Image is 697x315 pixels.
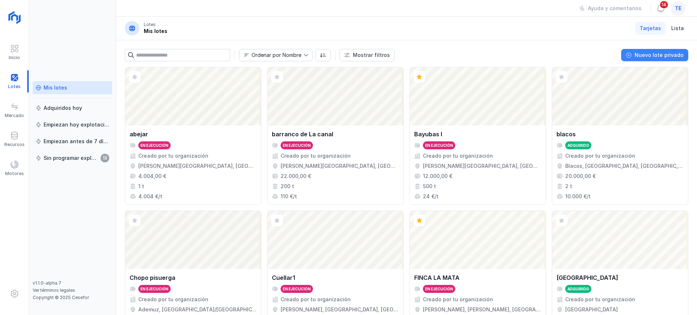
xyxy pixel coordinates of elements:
div: 200 t [281,183,294,190]
div: En ejecución [140,286,168,291]
div: Creado por tu organización [138,296,208,303]
div: [GEOGRAPHIC_DATA] [557,273,618,282]
div: En ejecución [283,143,311,148]
span: te [675,5,681,12]
div: En ejecución [140,143,168,148]
div: 4.004,00 € [138,173,166,180]
span: Tarjetas [640,25,661,32]
div: Ordenar por Nombre [252,53,301,58]
div: 2 t [565,183,572,190]
div: 500 t [423,183,436,190]
a: Empiezan antes de 7 días [33,135,112,148]
div: En ejecución [283,286,311,291]
div: 1 t [138,183,144,190]
div: [GEOGRAPHIC_DATA] [565,306,618,313]
div: abejar [130,130,148,138]
div: Lotes [144,22,156,28]
div: [PERSON_NAME][GEOGRAPHIC_DATA], [GEOGRAPHIC_DATA], [GEOGRAPHIC_DATA] [138,162,257,170]
div: Empiezan hoy explotación [44,121,109,128]
a: Lista [667,22,688,35]
a: Bayubas IEn ejecuciónCreado por tu organización[PERSON_NAME][GEOGRAPHIC_DATA], [GEOGRAPHIC_DATA],... [409,67,546,205]
div: Inicio [9,55,20,61]
a: Sin programar explotación13 [33,152,112,165]
div: Mostrar filtros [353,51,390,59]
button: Mostrar filtros [339,49,395,61]
img: logoRight.svg [5,8,24,26]
div: barranco de La canal [272,130,333,138]
span: Nombre [239,49,303,61]
div: [PERSON_NAME], [GEOGRAPHIC_DATA], [GEOGRAPHIC_DATA], [GEOGRAPHIC_DATA] [281,306,399,313]
div: Creado por tu organización [565,296,635,303]
div: Ademuz, [GEOGRAPHIC_DATA]/[GEOGRAPHIC_DATA], [GEOGRAPHIC_DATA], [GEOGRAPHIC_DATA] [138,306,257,313]
a: Tarjetas [635,22,665,35]
div: Creado por tu organización [423,152,493,159]
button: Ayuda y comentarios [574,2,646,14]
div: Sin programar explotación [44,154,98,162]
div: Copyright © 2025 Cesefor [33,295,112,301]
div: Creado por tu organización [423,296,493,303]
div: 4.004 €/t [138,193,162,200]
div: En ejecución [425,286,453,291]
div: Creado por tu organización [281,296,351,303]
div: 24 €/t [423,193,439,200]
a: barranco de La canalEn ejecuciónCreado por tu organización[PERSON_NAME][GEOGRAPHIC_DATA], [GEOGRA... [267,67,404,205]
button: Nuevo lote privado [621,49,688,61]
div: Blacos, [GEOGRAPHIC_DATA], [GEOGRAPHIC_DATA], [GEOGRAPHIC_DATA] [565,162,684,170]
span: 13 [101,154,109,162]
div: Ayuda y comentarios [588,5,641,12]
div: 22.000,00 € [281,173,311,180]
div: Adquiridos hoy [44,104,82,112]
div: blacos [557,130,576,138]
div: Nuevo lote privado [635,51,684,59]
div: Creado por tu organización [138,152,208,159]
a: Adquiridos hoy [33,101,112,115]
div: Cuellar1 [272,273,295,282]
div: 20.000,00 € [565,173,596,180]
div: 12.000,00 € [423,173,452,180]
div: 110 €/t [281,193,297,200]
div: Creado por tu organización [565,152,635,159]
div: FINCA LA MATA [414,273,460,282]
div: Adquirido [567,143,589,148]
div: v1.1.0-alpha.7 [33,280,112,286]
span: Lista [671,25,684,32]
div: Mercado [5,113,24,119]
a: Ver términos legales [33,287,75,293]
a: blacosAdquiridoCreado por tu organizaciónBlacos, [GEOGRAPHIC_DATA], [GEOGRAPHIC_DATA], [GEOGRAPHI... [552,67,688,205]
div: 10.000 €/t [565,193,591,200]
div: [PERSON_NAME][GEOGRAPHIC_DATA], [GEOGRAPHIC_DATA], [GEOGRAPHIC_DATA] [423,162,541,170]
div: Adquirido [567,286,589,291]
div: [PERSON_NAME], [PERSON_NAME], [GEOGRAPHIC_DATA], [GEOGRAPHIC_DATA] [423,306,541,313]
div: Mis lotes [144,28,167,35]
div: Empiezan antes de 7 días [44,138,109,145]
a: Mis lotes [33,81,112,94]
div: Chopo pisuerga [130,273,175,282]
div: Motores [5,171,24,177]
div: En ejecución [425,143,453,148]
span: 14 [659,0,669,9]
div: Mis lotes [44,84,67,91]
a: abejarEn ejecuciónCreado por tu organización[PERSON_NAME][GEOGRAPHIC_DATA], [GEOGRAPHIC_DATA], [G... [125,67,261,205]
div: Recursos [4,142,25,148]
div: Creado por tu organización [281,152,351,159]
a: Empiezan hoy explotación [33,118,112,131]
div: Bayubas I [414,130,442,138]
div: [PERSON_NAME][GEOGRAPHIC_DATA], [GEOGRAPHIC_DATA], [GEOGRAPHIC_DATA], [GEOGRAPHIC_DATA], [GEOGRAP... [281,162,399,170]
